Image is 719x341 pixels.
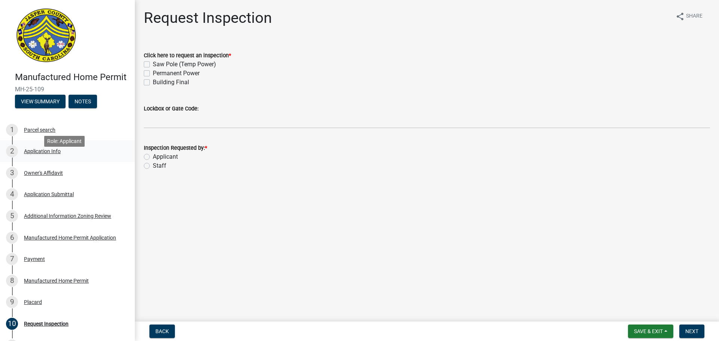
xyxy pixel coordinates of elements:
label: Lockbox or Gate Code: [144,106,198,112]
div: 4 [6,188,18,200]
div: 9 [6,296,18,308]
div: Parcel search [24,127,55,133]
span: Next [685,328,698,334]
div: 10 [6,318,18,330]
div: 7 [6,253,18,265]
span: Share [686,12,703,21]
label: Building Final [153,78,189,87]
div: Manufactured Home Permit [24,278,89,283]
div: Payment [24,256,45,262]
div: 6 [6,232,18,244]
div: 1 [6,124,18,136]
h1: Request Inspection [144,9,272,27]
label: Applicant [153,152,178,161]
div: Role: Applicant [44,136,85,147]
div: Owner's Affidavit [24,170,63,176]
div: Manufactured Home Permit Application [24,235,116,240]
div: Request Inspection [24,321,69,326]
div: Additional Information Zoning Review [24,213,111,219]
button: Notes [69,95,97,108]
label: Staff [153,161,166,170]
wm-modal-confirm: Summary [15,99,66,105]
div: Placard [24,299,42,305]
div: 8 [6,275,18,287]
wm-modal-confirm: Notes [69,99,97,105]
label: Permanent Power [153,69,200,78]
span: MH-25-109 [15,86,120,93]
span: Back [155,328,169,334]
label: Click here to request an inspection [144,53,231,58]
label: Saw Pole (Temp Power) [153,60,216,69]
button: Next [679,325,704,338]
button: shareShare [670,9,709,24]
div: 3 [6,167,18,179]
div: Application Info [24,149,61,154]
div: Application Submittal [24,192,74,197]
button: Save & Exit [628,325,673,338]
div: 5 [6,210,18,222]
button: View Summary [15,95,66,108]
h4: Manufactured Home Permit [15,72,129,83]
span: Save & Exit [634,328,663,334]
i: share [676,12,685,21]
button: Back [149,325,175,338]
label: Inspection Requested by: [144,146,207,151]
div: 2 [6,145,18,157]
img: Jasper County, South Carolina [15,8,78,64]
